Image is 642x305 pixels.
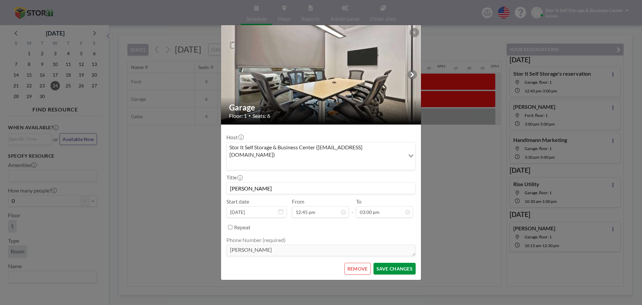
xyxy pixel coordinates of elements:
[356,198,361,205] label: To
[234,224,250,231] label: Repeat
[344,263,371,275] button: REMOVE
[229,112,247,119] span: Floor: 1
[227,142,415,170] div: Search for option
[226,134,243,141] label: Host
[227,182,415,194] input: (No title)
[228,144,404,159] span: Stor It Self Storage & Business Center ([EMAIL_ADDRESS][DOMAIN_NAME])
[229,102,414,112] h2: Garage
[292,198,304,205] label: From
[227,160,404,168] input: Search for option
[221,8,422,142] img: 537.jpg
[351,201,353,215] span: -
[226,237,286,243] label: Phone Number (required)
[226,174,242,181] label: Title
[373,263,416,275] button: SAVE CHANGES
[248,113,251,118] span: •
[226,198,249,205] label: Start date
[252,112,270,119] span: Seats: 6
